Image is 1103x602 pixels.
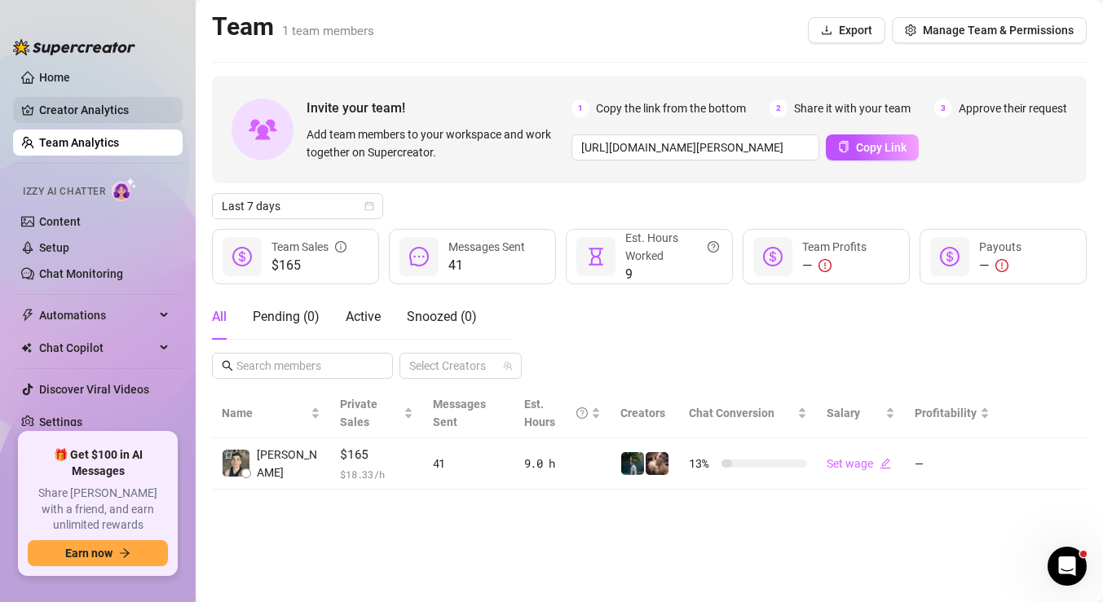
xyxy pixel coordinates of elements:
[21,309,34,322] span: thunderbolt
[571,99,589,117] span: 1
[621,452,644,475] img: Mateo
[794,99,911,117] span: Share it with your team
[271,256,346,275] span: $165
[959,99,1067,117] span: Approve their request
[39,136,119,149] a: Team Analytics
[39,71,70,84] a: Home
[524,395,589,431] div: Est. Hours
[611,389,679,438] th: Creators
[119,547,130,559] span: arrow-right
[625,229,719,265] div: Est. Hours Worked
[340,398,377,428] span: Private Sales
[802,240,867,253] span: Team Profits
[223,450,249,477] img: Mauricio Grijal…
[307,125,565,161] span: Add team members to your workspace and work together on Supercreator.
[433,455,505,472] div: 41
[892,17,1087,43] button: Manage Team & Permissions
[802,256,867,275] div: —
[222,404,307,422] span: Name
[827,406,860,420] span: Salary
[826,134,919,160] button: Copy Link
[770,99,788,117] span: 2
[934,99,952,117] span: 3
[39,383,149,396] a: Discover Viral Videos
[282,24,374,38] span: 1 team members
[257,446,320,481] span: [PERSON_NAME]
[13,39,135,55] img: logo-BBDzfeDw.svg
[28,486,168,534] span: Share [PERSON_NAME] with a friend, and earn unlimited rewards
[236,357,370,375] input: Search members
[39,97,170,123] a: Creator Analytics
[409,247,429,266] span: message
[905,438,999,490] td: —
[23,184,105,200] span: Izzy AI Chatter
[596,99,746,117] span: Copy the link from the bottom
[856,141,907,154] span: Copy Link
[21,342,32,354] img: Chat Copilot
[212,11,374,42] h2: Team
[923,24,1074,37] span: Manage Team & Permissions
[915,406,977,420] span: Profitability
[433,398,486,428] span: Messages Sent
[407,309,477,324] span: Snoozed ( 0 )
[1048,547,1087,586] iframe: Intercom live chat
[232,247,252,266] span: dollar-circle
[838,141,849,152] span: copy
[646,452,668,475] img: LeoBayne
[818,259,832,272] span: exclamation-circle
[576,395,588,431] span: question-circle
[222,360,233,371] span: search
[905,24,916,36] span: setting
[39,302,155,328] span: Automations
[448,256,525,275] span: 41
[821,24,832,36] span: download
[340,466,413,482] span: $ 18.33 /h
[940,247,960,266] span: dollar-circle
[39,267,123,280] a: Chat Monitoring
[839,24,872,37] span: Export
[39,335,155,361] span: Chat Copilot
[346,309,381,324] span: Active
[212,307,227,327] div: All
[763,247,783,266] span: dollar-circle
[979,240,1021,253] span: Payouts
[995,259,1008,272] span: exclamation-circle
[222,194,373,218] span: Last 7 days
[340,445,413,464] span: $165
[586,247,606,266] span: hourglass
[212,389,330,438] th: Name
[448,240,525,253] span: Messages Sent
[28,447,168,479] span: 🎁 Get $100 in AI Messages
[112,178,137,201] img: AI Chatter
[808,17,885,43] button: Export
[880,458,891,469] span: edit
[39,215,81,228] a: Content
[689,406,774,420] span: Chat Conversion
[503,361,513,371] span: team
[28,540,168,566] button: Earn nowarrow-right
[979,256,1021,275] div: —
[364,201,374,211] span: calendar
[253,307,320,327] div: Pending ( 0 )
[65,547,113,560] span: Earn now
[524,455,602,472] div: 9.0 h
[39,241,69,254] a: Setup
[625,265,719,284] span: 9
[307,98,571,118] span: Invite your team!
[335,238,346,256] span: info-circle
[39,415,82,428] a: Settings
[689,455,715,472] span: 13 %
[271,238,346,256] div: Team Sales
[708,229,719,265] span: question-circle
[827,457,891,470] a: Set wageedit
